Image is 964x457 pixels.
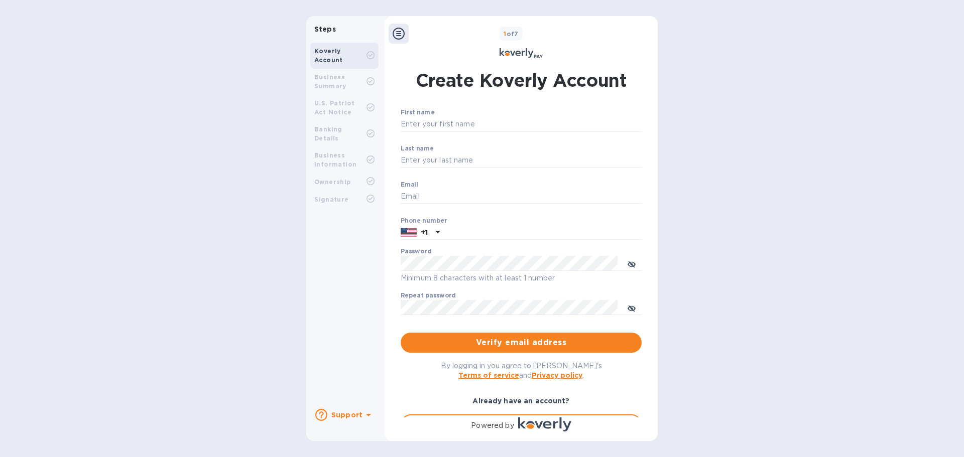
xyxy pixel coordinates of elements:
[314,125,342,142] b: Banking Details
[401,293,456,299] label: Repeat password
[314,25,336,33] b: Steps
[472,397,569,405] b: Already have an account?
[622,253,642,273] button: toggle password visibility
[401,227,417,238] img: US
[409,337,634,349] span: Verify email address
[622,297,642,318] button: toggle password visibility
[401,145,434,151] label: Last name
[314,178,351,186] b: Ownership
[401,272,642,284] p: Minimum 8 characters with at least 1 number
[504,30,519,38] b: of 7
[314,196,349,203] b: Signature
[401,218,447,224] label: Phone number
[441,362,602,379] span: By logging in you agree to [PERSON_NAME]'s and .
[314,47,343,64] b: Koverly Account
[401,333,642,353] button: Verify email address
[401,153,642,168] input: Enter your last name
[314,151,356,168] b: Business Information
[416,68,627,93] h1: Create Koverly Account
[401,249,431,255] label: Password
[314,73,346,90] b: Business Summary
[458,371,519,379] a: Terms of service
[331,411,363,419] b: Support
[401,189,642,204] input: Email
[401,117,642,132] input: Enter your first name
[421,227,428,237] p: +1
[314,99,355,116] b: U.S. Patriot Act Notice
[532,371,582,379] a: Privacy policy
[504,30,506,38] span: 1
[401,110,434,116] label: First name
[471,420,514,431] p: Powered by
[401,182,418,188] label: Email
